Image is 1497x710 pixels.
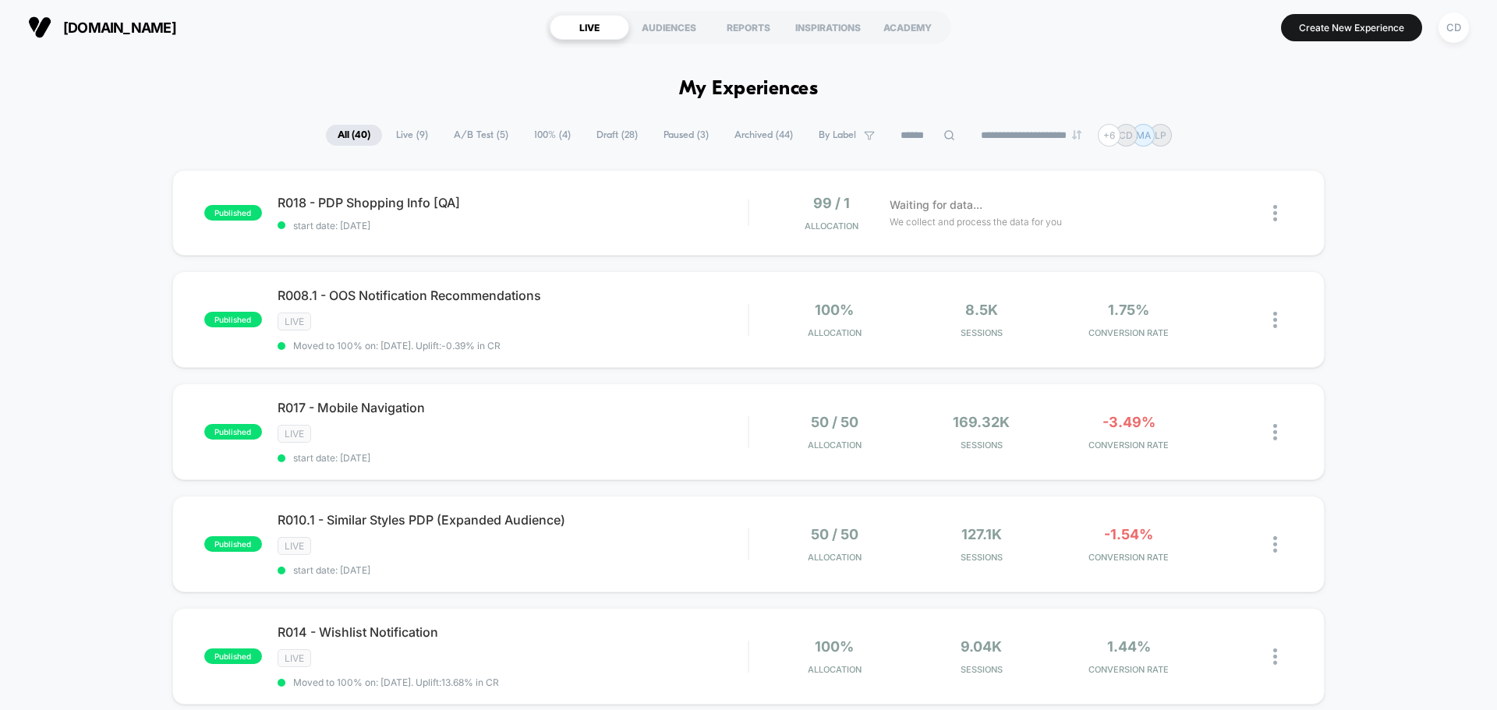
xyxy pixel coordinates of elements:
[278,400,748,415] span: R017 - Mobile Navigation
[1059,552,1198,563] span: CONVERSION RATE
[819,129,856,141] span: By Label
[1273,312,1277,328] img: close
[808,552,862,563] span: Allocation
[912,664,1052,675] span: Sessions
[522,125,582,146] span: 100% ( 4 )
[912,327,1052,338] span: Sessions
[629,15,709,40] div: AUDIENCES
[1107,638,1151,655] span: 1.44%
[890,214,1062,229] span: We collect and process the data for you
[953,414,1010,430] span: 169.32k
[1434,12,1474,44] button: CD
[1281,14,1422,41] button: Create New Experience
[28,16,51,39] img: Visually logo
[1108,302,1149,318] span: 1.75%
[1119,129,1133,141] p: CD
[278,452,748,464] span: start date: [DATE]
[278,425,311,443] span: LIVE
[1273,205,1277,221] img: close
[204,312,262,327] span: published
[204,424,262,440] span: published
[912,440,1052,450] span: Sessions
[868,15,947,40] div: ACADEMY
[808,664,862,675] span: Allocation
[278,288,748,303] span: R008.1 - OOS Notification Recommendations
[278,313,311,330] span: LIVE
[1059,664,1198,675] span: CONVERSION RATE
[1273,424,1277,440] img: close
[1439,12,1469,43] div: CD
[278,537,311,555] span: LIVE
[1059,327,1198,338] span: CONVERSION RATE
[1072,130,1081,140] img: end
[965,302,998,318] span: 8.5k
[204,536,262,552] span: published
[1136,129,1151,141] p: MA
[1098,124,1120,147] div: + 6
[912,552,1052,563] span: Sessions
[961,526,1002,542] span: 127.1k
[204,648,262,664] span: published
[23,15,181,40] button: [DOMAIN_NAME]
[278,649,311,667] span: LIVE
[808,327,862,338] span: Allocation
[679,78,819,101] h1: My Experiences
[585,125,649,146] span: Draft ( 28 )
[815,302,854,318] span: 100%
[652,125,720,146] span: Paused ( 3 )
[808,440,862,450] span: Allocation
[723,125,805,146] span: Archived ( 44 )
[709,15,788,40] div: REPORTS
[278,512,748,528] span: R010.1 - Similar Styles PDP (Expanded Audience)
[1273,648,1277,665] img: close
[278,624,748,640] span: R014 - Wishlist Notification
[1059,440,1198,450] span: CONVERSION RATE
[1104,526,1153,542] span: -1.54%
[204,205,262,221] span: published
[384,125,440,146] span: Live ( 9 )
[811,526,858,542] span: 50 / 50
[278,564,748,576] span: start date: [DATE]
[278,195,748,210] span: R018 - PDP Shopping Info [QA]
[788,15,868,40] div: INSPIRATIONS
[1102,414,1155,430] span: -3.49%
[442,125,520,146] span: A/B Test ( 5 )
[1273,536,1277,553] img: close
[293,340,501,351] span: Moved to 100% on: [DATE] . Uplift: -0.39% in CR
[63,19,176,36] span: [DOMAIN_NAME]
[890,196,982,214] span: Waiting for data...
[811,414,858,430] span: 50 / 50
[813,195,850,211] span: 99 / 1
[805,221,858,231] span: Allocation
[278,220,748,231] span: start date: [DATE]
[961,638,1002,655] span: 9.04k
[815,638,854,655] span: 100%
[326,125,382,146] span: All ( 40 )
[1155,129,1166,141] p: LP
[550,15,629,40] div: LIVE
[293,676,499,688] span: Moved to 100% on: [DATE] . Uplift: 13.68% in CR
